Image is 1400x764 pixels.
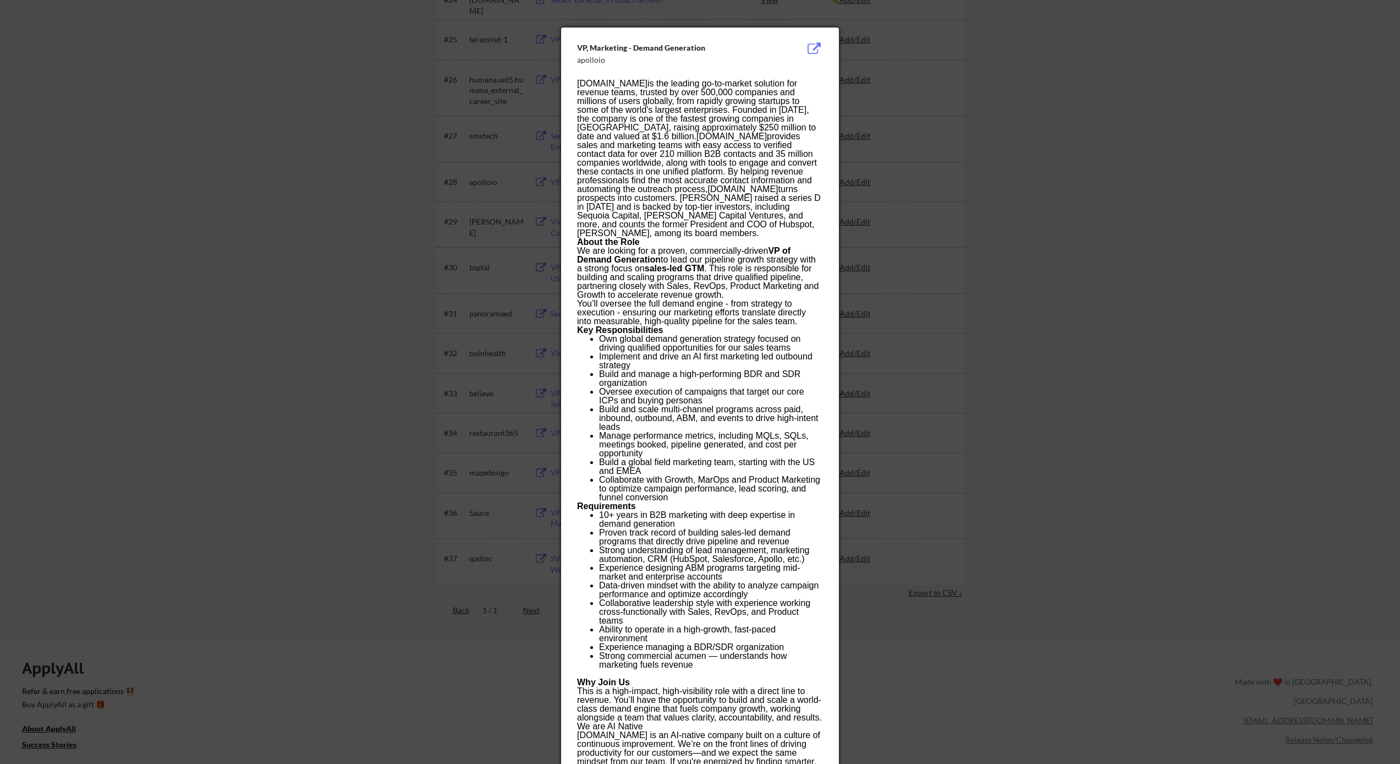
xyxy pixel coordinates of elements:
strong: sales-led GTM [645,264,704,273]
p: You’ll oversee the full demand engine - from strategy to execution - ensuring our marketing effor... [577,299,822,326]
li: Collaborate with Growth, MarOps and Product Marketing to optimize campaign performance, lead scor... [599,476,822,502]
strong: Key Responsibilities [577,325,663,335]
strong: Requirements [577,501,636,511]
li: Build and manage a high-performing BDR and SDR organization [599,370,822,388]
li: Build and scale multi-channel programs across paid, inbound, outbound, ABM, and events to drive h... [599,405,822,432]
li: Experience managing a BDR/SDR organization [599,643,822,652]
li: 10+ years in B2B marketing with deep expertise in demand generation [599,511,822,528]
li: Implement and drive an AI first marketing led outbound strategy [599,352,822,370]
li: Strong commercial acumen — understands how marketing fuels revenue [599,652,822,678]
li: Ability to operate in a high-growth, fast-paced environment [599,625,822,643]
li: Collaborative leadership style with experience working cross-functionally with Sales, RevOps, and... [599,599,822,625]
a: [DOMAIN_NAME] [696,132,767,141]
p: is the leading go-to-market solution for revenue teams, trusted by over 500,000 companies and mil... [577,79,822,238]
a: [DOMAIN_NAME] [577,79,647,88]
li: Experience designing ABM programs targeting mid-market and enterprise accounts [599,564,822,581]
div: VP, Marketing - Demand Generation [577,42,767,53]
li: Manage performance metrics, including MQLs, SQLs, meetings booked, pipeline generated, and cost p... [599,432,822,458]
div: apolloio [577,54,767,66]
li: Data-driven mindset with the ability to analyze campaign performance and optimize accordingly [599,581,822,599]
strong: About the Role [577,237,640,247]
a: [DOMAIN_NAME] [707,184,778,194]
li: Strong understanding of lead management, marketing automation, CRM (HubSpot, Salesforce, Apollo, ... [599,546,822,564]
h3: We are AI Native [577,722,822,731]
p: This is a high-impact, high-visibility role with a direct line to revenue. You’ll have the opport... [577,687,822,722]
li: Oversee execution of campaigns that target our core ICPs and buying personas [599,388,822,405]
strong: Why Join Us [577,678,630,687]
li: Build a global field marketing team, starting with the US and EMEA [599,458,822,476]
strong: VP of Demand Generation [577,246,790,264]
li: Own global demand generation strategy focused on driving qualified opportunities for our sales teams [599,335,822,352]
p: We are looking for a proven, commercially-driven to lead our pipeline growth strategy with a stro... [577,247,822,299]
li: Proven track record of building sales-led demand programs that directly drive pipeline and revenue [599,528,822,546]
